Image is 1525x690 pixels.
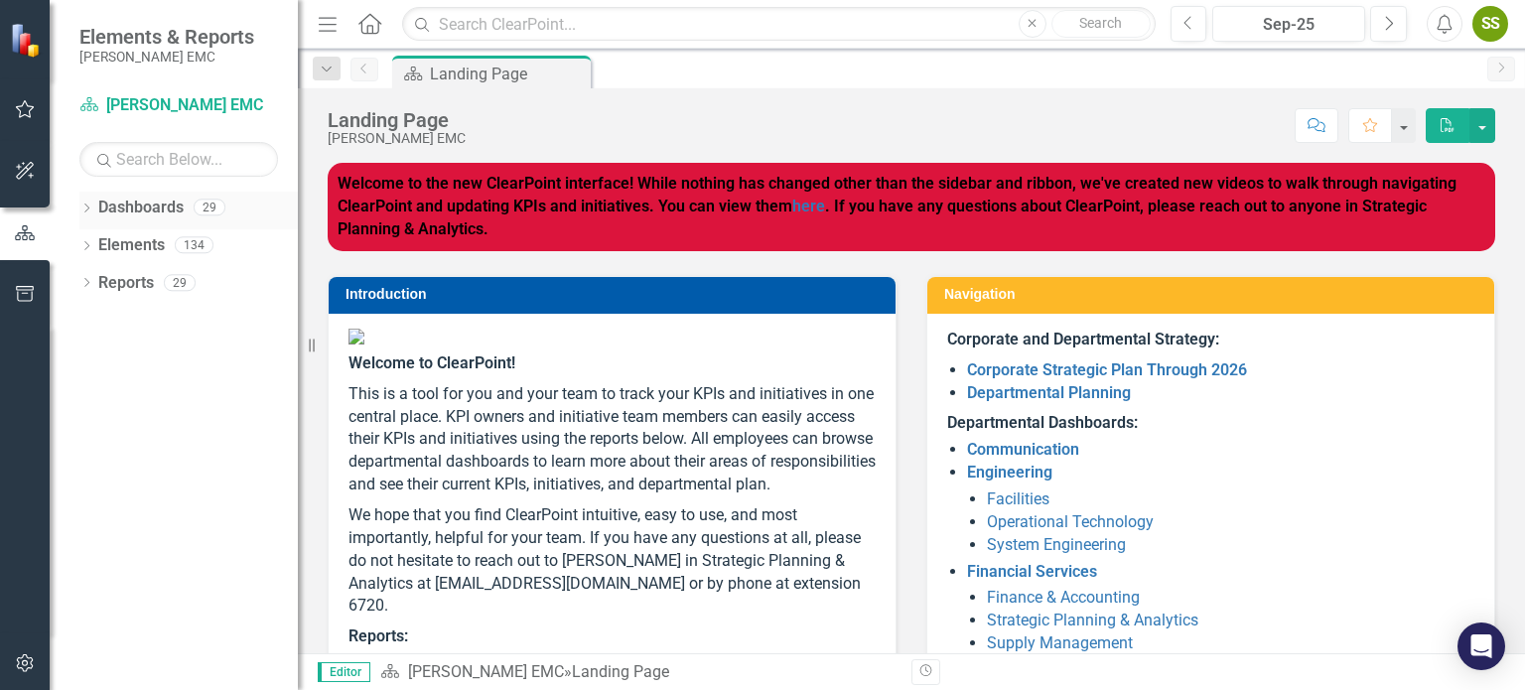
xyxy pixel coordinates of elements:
[328,109,466,131] div: Landing Page
[1079,15,1122,31] span: Search
[10,23,45,58] img: ClearPoint Strategy
[967,562,1097,581] a: Financial Services
[348,500,876,621] p: We hope that you find ClearPoint intuitive, easy to use, and most importantly, helpful for your t...
[98,272,154,295] a: Reports
[572,662,669,681] div: Landing Page
[164,274,196,291] div: 29
[1051,10,1151,38] button: Search
[967,463,1052,482] a: Engineering
[194,200,225,216] div: 29
[987,588,1140,607] a: Finance & Accounting
[967,360,1247,379] a: Corporate Strategic Plan Through 2026
[79,142,278,177] input: Search Below...
[967,383,1131,402] a: Departmental Planning
[348,626,408,645] strong: Reports:
[1219,13,1358,37] div: Sep-25
[967,440,1079,459] a: Communication
[380,661,897,684] div: »
[1457,622,1505,670] div: Open Intercom Messenger
[346,287,886,302] h3: Introduction
[98,197,184,219] a: Dashboards
[987,611,1198,629] a: Strategic Planning & Analytics
[338,174,1456,238] strong: Welcome to the new ClearPoint interface! While nothing has changed other than the sidebar and rib...
[79,49,254,65] small: [PERSON_NAME] EMC
[408,662,564,681] a: [PERSON_NAME] EMC
[1212,6,1365,42] button: Sep-25
[944,287,1484,302] h3: Navigation
[1472,6,1508,42] button: SS
[348,384,876,493] span: This is a tool for you and your team to track your KPIs and initiatives in one central place. KPI...
[318,662,370,682] span: Editor
[987,489,1049,508] a: Facilities
[430,62,586,86] div: Landing Page
[348,329,876,345] img: Jackson%20EMC%20high_res%20v2.png
[98,234,165,257] a: Elements
[987,512,1154,531] a: Operational Technology
[987,633,1133,652] a: Supply Management
[79,94,278,117] a: [PERSON_NAME] EMC
[987,535,1126,554] a: System Engineering
[947,330,1219,348] strong: Corporate and Departmental Strategy:
[947,413,1138,432] strong: Departmental Dashboards:
[402,7,1155,42] input: Search ClearPoint...
[348,353,515,372] span: Welcome to ClearPoint!
[175,237,213,254] div: 134
[79,25,254,49] span: Elements & Reports
[792,197,825,215] a: here
[328,131,466,146] div: [PERSON_NAME] EMC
